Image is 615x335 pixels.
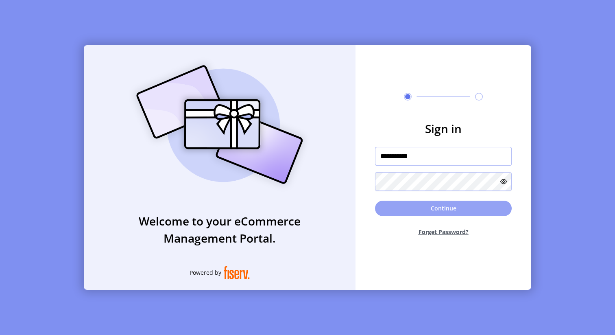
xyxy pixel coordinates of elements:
h3: Sign in [375,120,512,137]
button: Forget Password? [375,221,512,243]
span: Powered by [190,268,221,277]
img: card_Illustration.svg [124,56,315,193]
button: Continue [375,201,512,216]
h3: Welcome to your eCommerce Management Portal. [84,212,355,247]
